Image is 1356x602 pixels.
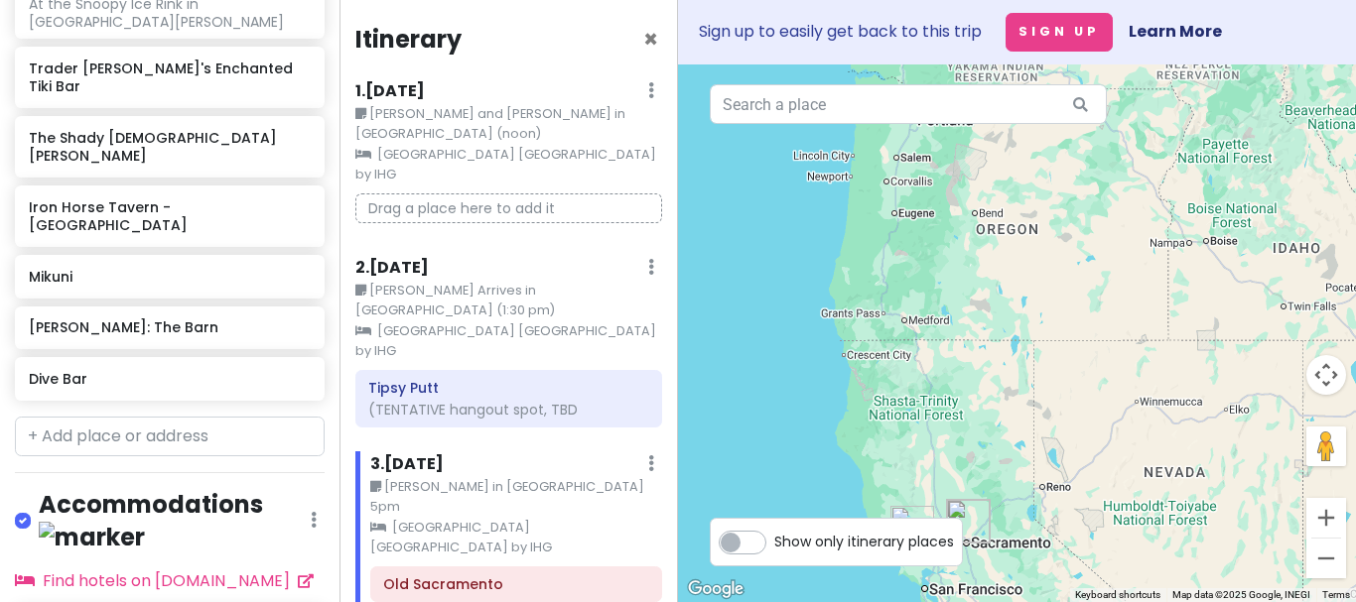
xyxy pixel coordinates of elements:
h6: [PERSON_NAME]: The Barn [29,318,310,336]
h4: Itinerary [355,24,462,55]
p: Drag a place here to add it [355,193,663,224]
h6: 3 . [DATE] [370,454,444,475]
button: Zoom out [1306,539,1346,578]
button: Sign Up [1006,13,1113,52]
div: Rancho Obi Wan [885,512,945,571]
img: Google [683,576,748,602]
small: [GEOGRAPHIC_DATA] [GEOGRAPHIC_DATA] by IHG [370,518,663,558]
small: [PERSON_NAME] in [GEOGRAPHIC_DATA] 5pm [370,477,663,518]
div: The Warm Puppy Café [882,498,942,557]
span: Show only itinerary places [774,531,954,552]
button: Map camera controls [1306,355,1346,395]
a: Open this area in Google Maps (opens a new window) [683,576,748,602]
button: Drag Pegman onto the map to open Street View [1306,426,1346,466]
h6: 2 . [DATE] [355,258,429,279]
div: The Shady Lady Saloon [939,492,999,551]
h6: The Shady [DEMOGRAPHIC_DATA] [PERSON_NAME] [29,129,310,165]
h6: Iron Horse Tavern - [GEOGRAPHIC_DATA] [29,198,310,234]
button: Keyboard shortcuts [1075,588,1160,602]
input: Search a place [710,84,1107,124]
button: Close [643,28,658,52]
h6: Mikuni [29,268,310,286]
a: Terms [1322,589,1350,600]
small: [PERSON_NAME] and [PERSON_NAME] in [GEOGRAPHIC_DATA] (noon) [355,104,663,145]
div: (TENTATIVE hangout spot, TBD [368,401,648,419]
small: [PERSON_NAME] Arrives in [GEOGRAPHIC_DATA] (1:30 pm) [355,281,663,321]
h4: Accommodations [39,489,311,552]
h6: Trader [PERSON_NAME]'s Enchanted Tiki Bar [29,60,310,95]
h6: Tipsy Putt [368,379,648,397]
small: [GEOGRAPHIC_DATA] [GEOGRAPHIC_DATA] by IHG [355,145,663,185]
span: Map data ©2025 Google, INEGI [1172,589,1310,600]
span: Close itinerary [643,23,658,56]
img: marker [39,522,145,552]
small: [GEOGRAPHIC_DATA] [GEOGRAPHIC_DATA] by IHG [355,321,663,362]
div: Tipsy Putt [938,491,998,550]
h6: Dive Bar [29,370,310,388]
button: Zoom in [1306,498,1346,538]
a: Find hotels on [DOMAIN_NAME] [15,569,314,592]
a: Learn More [1129,20,1222,43]
h6: 1 . [DATE] [355,81,425,102]
h6: Old Sacramento [383,575,648,593]
input: + Add place or address [15,417,325,456]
